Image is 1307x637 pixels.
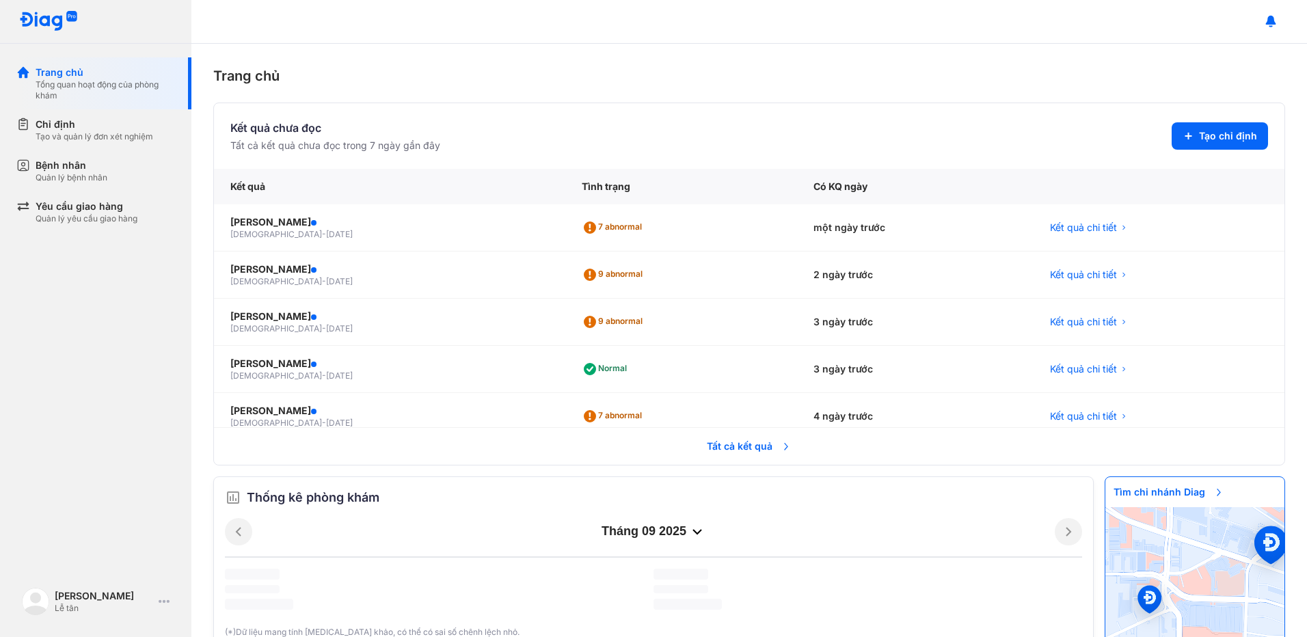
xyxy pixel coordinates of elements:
span: [DATE] [326,370,353,381]
img: order.5a6da16c.svg [225,489,241,506]
div: Quản lý yêu cầu giao hàng [36,213,137,224]
div: 9 abnormal [582,264,648,286]
div: 7 abnormal [582,405,647,427]
span: ‌ [225,569,280,580]
div: [PERSON_NAME] [230,357,549,370]
span: Tìm chi nhánh Diag [1105,477,1232,507]
div: 2 ngày trước [797,252,1034,299]
span: - [322,229,326,239]
div: tháng 09 2025 [252,524,1055,540]
span: [DATE] [326,418,353,428]
span: [DATE] [326,229,353,239]
span: [DEMOGRAPHIC_DATA] [230,418,322,428]
span: Kết quả chi tiết [1050,409,1117,423]
span: [DEMOGRAPHIC_DATA] [230,229,322,239]
span: [DATE] [326,323,353,334]
div: Lễ tân [55,603,153,614]
div: Yêu cầu giao hàng [36,200,137,213]
span: ‌ [653,569,708,580]
div: Bệnh nhân [36,159,107,172]
div: Chỉ định [36,118,153,131]
span: Tạo chỉ định [1199,129,1257,143]
div: Quản lý bệnh nhân [36,172,107,183]
span: Tất cả kết quả [699,431,800,461]
button: Tạo chỉ định [1172,122,1268,150]
div: Có KQ ngày [797,169,1034,204]
span: - [322,370,326,381]
div: Tình trạng [565,169,797,204]
div: [PERSON_NAME] [55,589,153,603]
div: [PERSON_NAME] [230,404,549,418]
div: Tổng quan hoạt động của phòng khám [36,79,175,101]
div: Kết quả chưa đọc [230,120,440,136]
span: - [322,418,326,428]
div: Tất cả kết quả chưa đọc trong 7 ngày gần đây [230,139,440,152]
div: Kết quả [214,169,565,204]
div: [PERSON_NAME] [230,215,549,229]
span: ‌ [653,585,708,593]
span: [DEMOGRAPHIC_DATA] [230,276,322,286]
span: Kết quả chi tiết [1050,221,1117,234]
div: Trang chủ [213,66,1285,86]
span: ‌ [653,599,722,610]
span: Kết quả chi tiết [1050,362,1117,376]
div: 7 abnormal [582,217,647,239]
div: 9 abnormal [582,311,648,333]
div: [PERSON_NAME] [230,310,549,323]
div: Tạo và quản lý đơn xét nghiệm [36,131,153,142]
div: [PERSON_NAME] [230,262,549,276]
div: một ngày trước [797,204,1034,252]
span: ‌ [225,585,280,593]
span: Kết quả chi tiết [1050,315,1117,329]
span: Kết quả chi tiết [1050,268,1117,282]
span: [DEMOGRAPHIC_DATA] [230,370,322,381]
span: [DATE] [326,276,353,286]
span: - [322,323,326,334]
span: ‌ [225,599,293,610]
span: [DEMOGRAPHIC_DATA] [230,323,322,334]
span: - [322,276,326,286]
div: 3 ngày trước [797,346,1034,393]
span: Thống kê phòng khám [247,488,379,507]
div: Trang chủ [36,66,175,79]
img: logo [19,11,78,32]
div: 4 ngày trước [797,393,1034,440]
div: Normal [582,358,632,380]
img: logo [22,588,49,615]
div: 3 ngày trước [797,299,1034,346]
